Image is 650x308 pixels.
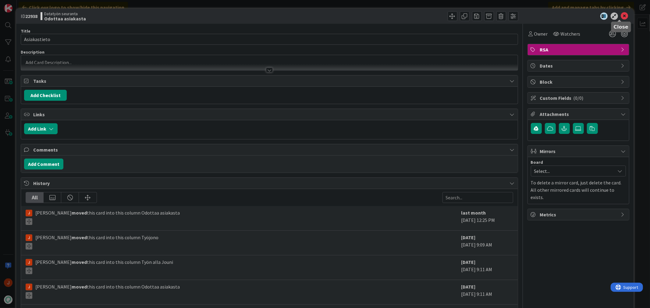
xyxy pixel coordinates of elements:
[35,234,158,250] span: [PERSON_NAME] this card into this column Työjono
[540,211,618,218] span: Metrics
[24,159,63,170] button: Add Comment
[35,283,180,299] span: [PERSON_NAME] this card into this column Odottaa asiakasta
[531,160,543,164] span: Board
[21,28,30,34] label: Title
[461,284,476,290] b: [DATE]
[33,111,506,118] span: Links
[26,259,32,266] img: JM
[574,95,584,101] span: ( 0/0 )
[21,12,37,20] span: ID
[540,46,618,53] span: RSA
[534,30,548,37] span: Owner
[72,234,87,240] b: moved
[26,234,32,241] img: JM
[534,167,612,175] span: Select...
[33,77,506,85] span: Tasks
[26,192,44,203] div: All
[26,210,32,216] img: JM
[561,30,581,37] span: Watchers
[540,110,618,118] span: Attachments
[13,1,28,8] span: Support
[33,180,506,187] span: History
[35,258,173,274] span: [PERSON_NAME] this card into this column Työn alla Jouni
[44,16,86,21] b: Odottaa asiakasta
[540,148,618,155] span: Mirrors
[26,284,32,290] img: JM
[540,78,618,86] span: Block
[461,234,513,252] div: [DATE] 9:09 AM
[442,192,513,203] input: Search...
[461,209,513,227] div: [DATE] 12:25 PM
[44,11,86,16] span: Datatyön seuranta
[24,90,67,101] button: Add Checklist
[24,123,58,134] button: Add Link
[33,146,506,153] span: Comments
[72,210,87,216] b: moved
[72,259,87,265] b: moved
[461,259,476,265] b: [DATE]
[614,24,629,30] h5: Close
[461,258,513,277] div: [DATE] 9:11 AM
[461,210,486,216] b: last month
[461,234,476,240] b: [DATE]
[531,179,626,201] p: To delete a mirror card, just delete the card. All other mirrored cards will continue to exists.
[72,284,87,290] b: moved
[461,283,513,301] div: [DATE] 9:11 AM
[540,62,618,69] span: Dates
[540,94,618,102] span: Custom Fields
[25,13,37,19] b: 22938
[21,34,518,45] input: type card name here...
[35,209,180,225] span: [PERSON_NAME] this card into this column Odottaa asiakasta
[21,49,44,55] span: Description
